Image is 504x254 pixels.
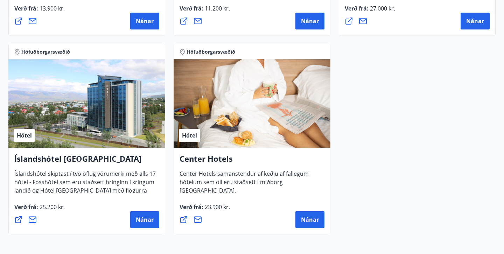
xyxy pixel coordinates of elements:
span: Íslandshótel skiptast í tvö öflug vörumerki með alls 17 hótel - Fosshótel sem eru staðsett hringi... [14,170,156,208]
span: Nánar [301,17,319,25]
span: 13.900 kr. [38,5,65,12]
button: Nánar [130,13,159,29]
span: Verð frá : [14,5,65,18]
button: Nánar [295,13,324,29]
span: Verð frá : [14,203,65,216]
span: Nánar [136,216,154,223]
span: Nánar [466,17,484,25]
span: Center Hotels samanstendur af keðju af fallegum hótelum sem öll eru staðsett í miðborg [GEOGRAPHI... [180,170,309,200]
span: 23.900 kr. [203,203,230,211]
span: Nánar [301,216,319,223]
button: Nánar [130,211,159,228]
h4: Center Hotels [180,153,324,169]
span: Hótel [182,132,197,139]
button: Nánar [295,211,324,228]
h4: Íslandshótel [GEOGRAPHIC_DATA] [14,153,159,169]
span: 27.000 kr. [369,5,395,12]
span: Höfuðborgarsvæðið [21,48,70,55]
span: 25.200 kr. [38,203,65,211]
span: Höfuðborgarsvæðið [187,48,235,55]
span: Verð frá : [180,203,230,216]
span: 11.200 kr. [203,5,230,12]
span: Verð frá : [345,5,395,18]
button: Nánar [461,13,490,29]
span: Verð frá : [180,5,230,18]
span: Nánar [136,17,154,25]
span: Hótel [17,132,32,139]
